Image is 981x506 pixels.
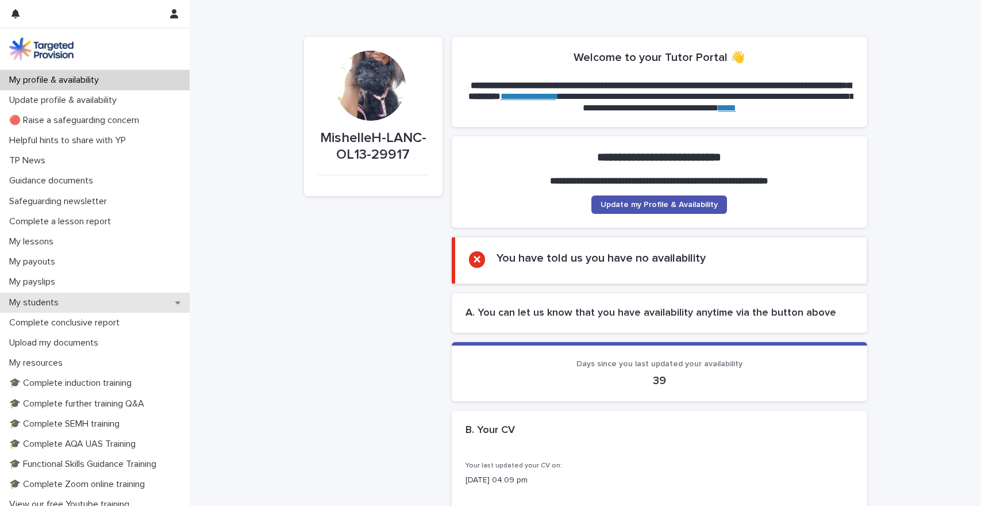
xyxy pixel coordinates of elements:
h2: A. You can let us know that you have availability anytime via the button above [466,307,853,320]
p: Complete a lesson report [5,216,120,227]
p: MishelleH-LANC-OL13-29917 [318,130,429,163]
p: Helpful hints to share with YP [5,135,135,146]
h2: You have told us you have no availability [497,251,706,265]
p: 🎓 Complete Zoom online training [5,479,154,490]
p: 🎓 Complete AQA UAS Training [5,439,145,450]
p: My payouts [5,256,64,267]
span: Your last updated your CV on: [466,462,562,469]
p: Update profile & availability [5,95,126,106]
h2: Welcome to your Tutor Portal 👋 [574,51,745,64]
img: M5nRWzHhSzIhMunXDL62 [9,37,74,60]
p: 🎓 Complete further training Q&A [5,398,153,409]
p: My lessons [5,236,63,247]
h2: B. Your CV [466,424,515,437]
p: 🔴 Raise a safeguarding concern [5,115,148,126]
p: [DATE] 04:09 pm [466,474,853,486]
p: 🎓 Complete induction training [5,378,141,389]
p: 🎓 Functional Skills Guidance Training [5,459,166,470]
span: Update my Profile & Availability [601,201,718,209]
p: Guidance documents [5,175,102,186]
p: My resources [5,358,72,369]
p: 39 [466,374,853,388]
p: My payslips [5,277,64,287]
p: My students [5,297,68,308]
p: Complete conclusive report [5,317,129,328]
a: Update my Profile & Availability [591,195,727,214]
p: Safeguarding newsletter [5,196,116,207]
p: TP News [5,155,55,166]
span: Days since you last updated your availability [576,360,743,368]
p: My profile & availability [5,75,108,86]
p: 🎓 Complete SEMH training [5,419,129,430]
p: Upload my documents [5,338,107,348]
